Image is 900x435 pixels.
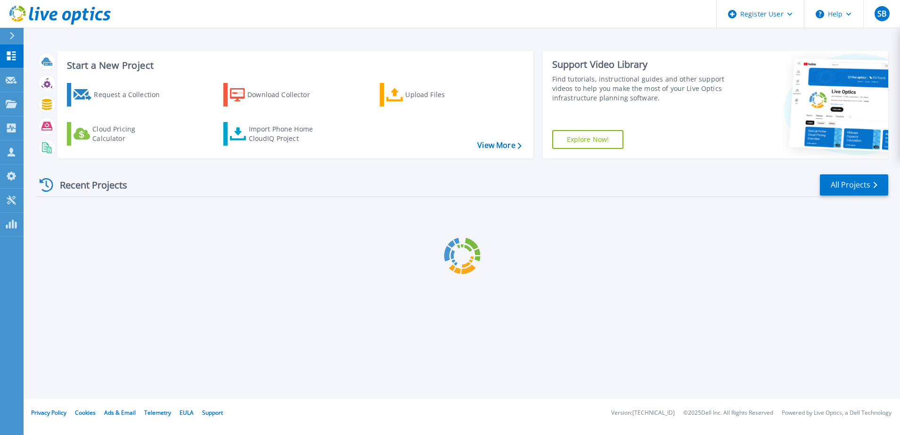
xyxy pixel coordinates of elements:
a: Privacy Policy [31,409,66,417]
div: Support Video Library [552,58,728,71]
div: Cloud Pricing Calculator [92,124,168,143]
a: View More [477,141,521,150]
div: Upload Files [405,85,481,104]
div: Recent Projects [36,173,140,197]
a: Cloud Pricing Calculator [67,122,172,146]
a: All Projects [820,174,888,196]
div: Find tutorials, instructional guides and other support videos to help you make the most of your L... [552,74,728,103]
div: Request a Collection [94,85,169,104]
div: Import Phone Home CloudIQ Project [249,124,322,143]
li: Powered by Live Optics, a Dell Technology [782,410,892,416]
h3: Start a New Project [67,60,521,71]
a: Cookies [75,409,96,417]
a: Support [202,409,223,417]
a: Ads & Email [104,409,136,417]
a: EULA [180,409,194,417]
a: Request a Collection [67,83,172,107]
a: Explore Now! [552,130,624,149]
a: Upload Files [380,83,485,107]
span: SB [877,10,886,17]
li: © 2025 Dell Inc. All Rights Reserved [683,410,773,416]
a: Download Collector [223,83,328,107]
a: Telemetry [144,409,171,417]
li: Version: [TECHNICAL_ID] [611,410,675,416]
div: Download Collector [247,85,323,104]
